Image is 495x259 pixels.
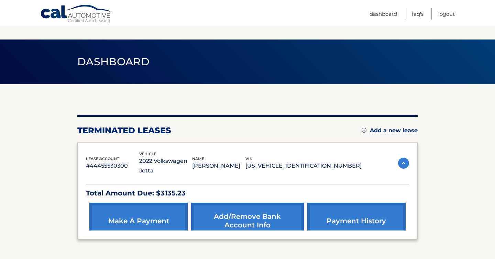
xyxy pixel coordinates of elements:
img: add.svg [362,128,366,133]
a: Dashboard [370,8,397,20]
a: Add a new lease [362,127,418,134]
span: Dashboard [77,55,150,68]
p: [US_VEHICLE_IDENTIFICATION_NUMBER] [245,161,362,171]
span: lease account [86,156,119,161]
span: vehicle [139,151,156,156]
a: FAQ's [412,8,423,20]
a: Add/Remove bank account info [191,203,304,239]
img: accordion-active.svg [398,158,409,169]
a: payment history [307,203,406,239]
p: #44455530300 [86,161,139,171]
span: vin [245,156,253,161]
p: [PERSON_NAME] [192,161,245,171]
h2: terminated leases [77,125,171,136]
p: 2022 Volkswagen Jetta [139,156,192,176]
a: make a payment [89,203,188,239]
a: Logout [438,8,455,20]
p: Total Amount Due: $3135.23 [86,187,409,199]
a: Cal Automotive [40,4,112,24]
span: name [192,156,204,161]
